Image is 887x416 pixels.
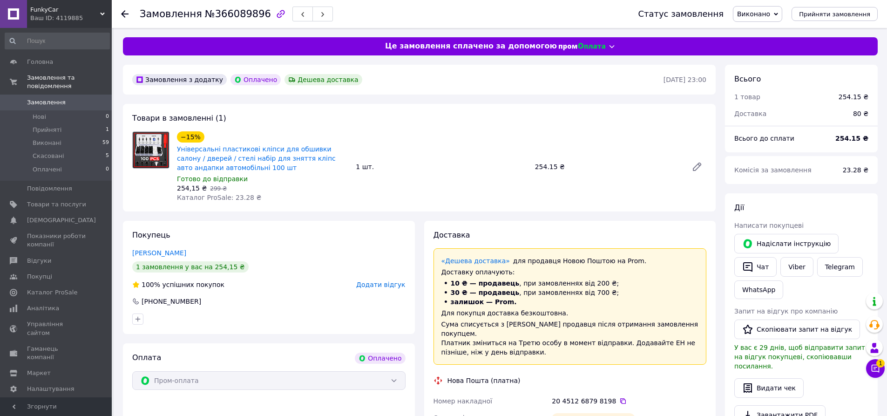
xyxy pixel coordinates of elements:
span: Покупці [27,273,52,281]
b: 254.15 ₴ [835,135,868,142]
span: Прийняти замовлення [799,11,870,18]
span: Повідомлення [27,184,72,193]
li: , при замовленнях від 700 ₴; [441,288,699,297]
button: Чат з покупцем1 [866,359,885,378]
a: [PERSON_NAME] [132,249,186,257]
div: Нова Пошта (платна) [445,376,523,385]
span: Головна [27,58,53,66]
a: Viber [780,257,813,277]
span: [DEMOGRAPHIC_DATA] [27,216,96,225]
div: Повернутися назад [121,9,129,19]
span: Готово до відправки [177,175,248,183]
span: 299 ₴ [210,185,227,192]
span: 59 [102,139,109,147]
div: [PHONE_NUMBER] [141,297,202,306]
span: Замовлення та повідомлення [27,74,112,90]
div: 1 замовлення у вас на 254,15 ₴ [132,261,249,273]
span: Замовлення [140,8,202,20]
input: Пошук [5,33,110,49]
div: для продавця Новою Поштою на Prom. [441,256,699,266]
div: −15% [177,131,204,143]
span: 10 ₴ — продавець [451,280,520,287]
span: Показники роботи компанії [27,232,86,249]
span: Нові [33,113,46,121]
time: [DATE] 23:00 [664,76,706,83]
span: 100% [142,281,160,288]
span: У вас є 29 днів, щоб відправити запит на відгук покупцеві, скопіювавши посилання. [734,344,865,370]
span: Всього [734,75,761,83]
button: Чат [734,257,777,277]
button: Видати чек [734,378,804,398]
span: Оплата [132,353,161,362]
span: №366089896 [205,8,271,20]
div: 254.15 ₴ [839,92,868,102]
span: Номер накладної [433,397,493,405]
span: Виконані [33,139,61,147]
span: Виконано [737,10,770,18]
span: 0 [106,165,109,174]
button: Прийняти замовлення [792,7,878,21]
span: 30 ₴ — продавець [451,289,520,296]
div: Статус замовлення [638,9,724,19]
div: 254.15 ₴ [531,160,684,173]
span: FunkyCar [30,6,100,14]
div: Для покупця доставка безкоштовна. [441,308,699,318]
span: Запит на відгук про компанію [734,307,838,315]
div: Оплачено [230,74,281,85]
span: Всього до сплати [734,135,794,142]
span: 254,15 ₴ [177,184,207,192]
span: 1 [876,359,885,368]
div: Сума списується з [PERSON_NAME] продавця після отримання замовлення покупцем. Платник зміниться н... [441,320,699,357]
span: Це замовлення сплачено за допомогою [385,41,557,52]
span: 0 [106,113,109,121]
span: Доставка [433,231,470,239]
span: Скасовані [33,152,64,160]
a: Telegram [817,257,863,277]
span: Комісія за замовлення [734,166,812,174]
span: Каталог ProSale [27,288,77,297]
div: 80 ₴ [847,103,874,124]
div: Дешева доставка [284,74,362,85]
img: Універсальні пластикові кліпси для обшивки салону / дверей / стелі набір для зняття кліпс авто ан... [133,132,169,168]
li: , при замовленнях від 200 ₴; [441,279,699,288]
span: Покупець [132,231,170,239]
div: 20 4512 6879 8198 [552,396,706,406]
div: Доставку оплачують: [441,267,699,277]
div: 1 шт. [352,160,531,173]
span: Каталог ProSale: 23.28 ₴ [177,194,261,201]
span: Відгуки [27,257,51,265]
span: Оплачені [33,165,62,174]
span: 1 товар [734,93,760,101]
span: Замовлення [27,98,66,107]
span: Налаштування [27,385,74,393]
span: Доставка [734,110,766,117]
span: Управління сайтом [27,320,86,337]
span: Дії [734,203,744,212]
a: Універсальні пластикові кліпси для обшивки салону / дверей / стелі набір для зняття кліпс авто ан... [177,145,336,171]
span: Товари та послуги [27,200,86,209]
span: Маркет [27,369,51,377]
span: 23.28 ₴ [843,166,868,174]
span: 1 [106,126,109,134]
div: Оплачено [355,353,405,364]
span: Прийняті [33,126,61,134]
span: Гаманець компанії [27,345,86,361]
a: «Дешева доставка» [441,257,510,265]
span: Додати відгук [356,281,405,288]
span: Товари в замовленні (1) [132,114,226,123]
span: 5 [106,152,109,160]
span: Аналітика [27,304,59,313]
button: Скопіювати запит на відгук [734,320,860,339]
span: Написати покупцеві [734,222,804,229]
div: Замовлення з додатку [132,74,227,85]
a: Редагувати [688,157,706,176]
span: залишок — Prom. [451,298,517,306]
div: Ваш ID: 4119885 [30,14,112,22]
button: Надіслати інструкцію [734,234,839,253]
div: успішних покупок [132,280,224,289]
a: WhatsApp [734,280,783,299]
